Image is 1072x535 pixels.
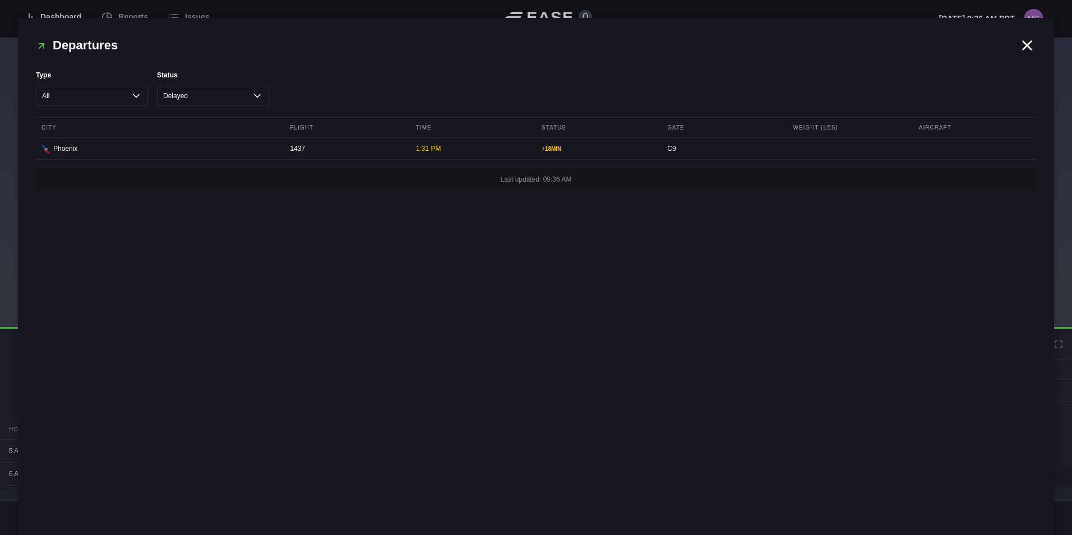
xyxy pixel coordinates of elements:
div: Gate [662,118,784,137]
div: Aircraft [913,118,1036,137]
div: Flight [285,118,408,137]
div: + 18 MIN [542,145,653,153]
label: Type [36,70,148,80]
label: Status [157,70,269,80]
div: Time [410,118,533,137]
span: 1:31 PM [416,145,441,153]
div: Last updated: 09:36 AM [36,169,1036,190]
span: C9 [667,145,676,153]
div: 1437 [285,138,408,159]
span: Phoenix [53,144,77,154]
div: Status [536,118,659,137]
div: Weight (lbs) [788,118,911,137]
h2: Departures [36,36,1018,54]
div: City [36,118,282,137]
